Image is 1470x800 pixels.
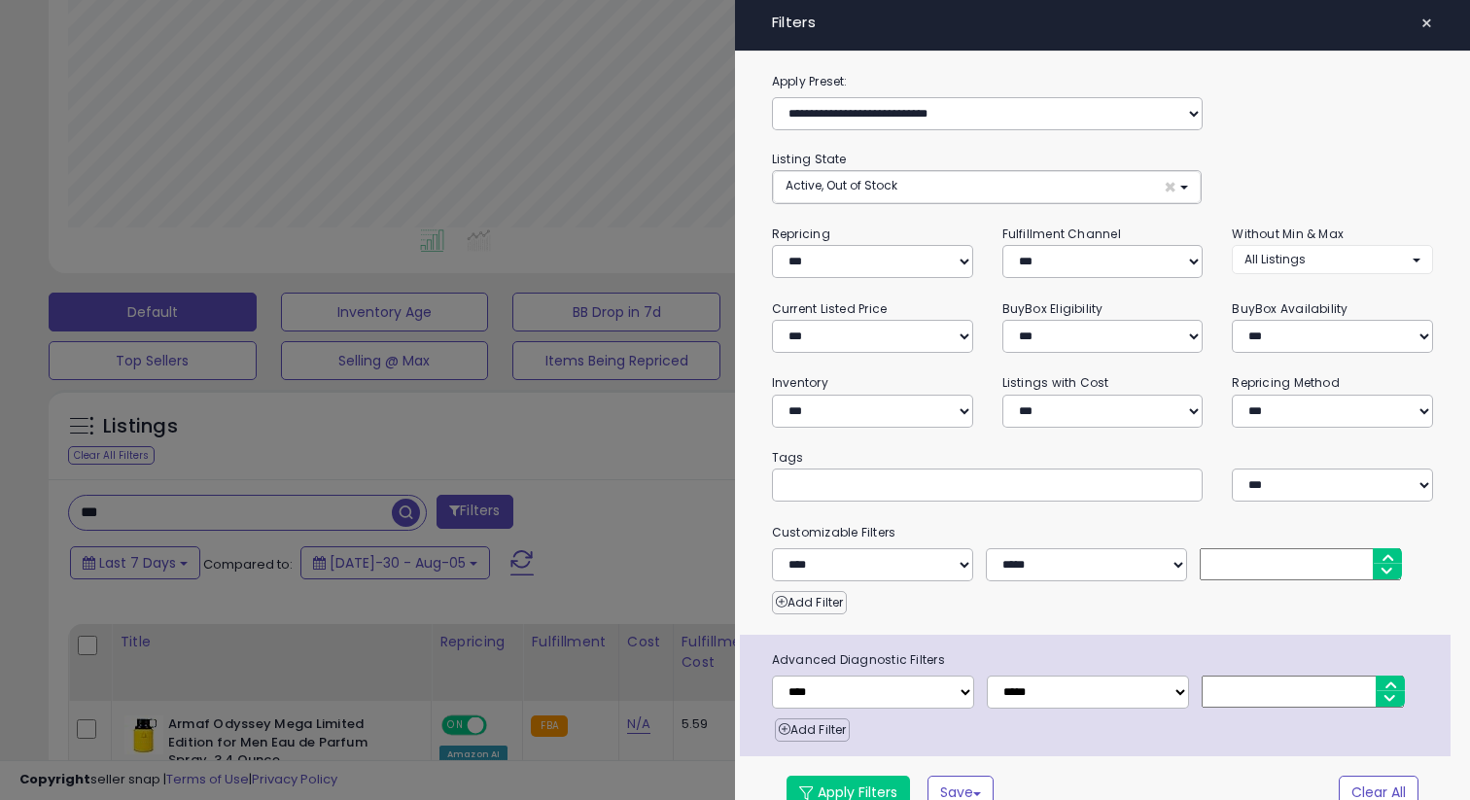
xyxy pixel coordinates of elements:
[757,522,1448,543] small: Customizable Filters
[757,649,1451,671] span: Advanced Diagnostic Filters
[757,447,1448,469] small: Tags
[1232,226,1344,242] small: Without Min & Max
[1232,374,1340,391] small: Repricing Method
[1420,10,1433,37] span: ×
[772,591,847,614] button: Add Filter
[775,718,850,742] button: Add Filter
[1232,300,1347,317] small: BuyBox Availability
[772,300,887,317] small: Current Listed Price
[772,226,830,242] small: Repricing
[1002,300,1103,317] small: BuyBox Eligibility
[772,374,828,391] small: Inventory
[757,71,1448,92] label: Apply Preset:
[773,171,1201,203] button: Active, Out of Stock ×
[1244,251,1306,267] span: All Listings
[1232,245,1433,273] button: All Listings
[772,151,847,167] small: Listing State
[786,177,897,193] span: Active, Out of Stock
[1002,374,1109,391] small: Listings with Cost
[1413,10,1441,37] button: ×
[1002,226,1121,242] small: Fulfillment Channel
[1164,177,1176,197] span: ×
[772,15,1433,31] h4: Filters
